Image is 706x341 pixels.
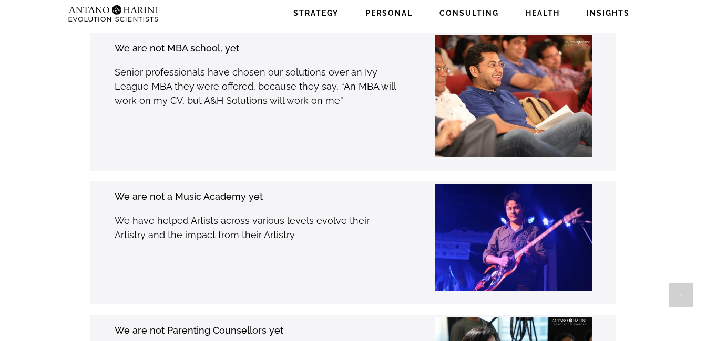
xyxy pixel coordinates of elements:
[115,191,263,202] strong: We are not a Music Academy yet
[587,9,630,17] span: Insights
[439,9,499,17] span: Consulting
[526,9,560,17] span: Health
[115,214,402,242] p: We have helped Artists across various levels evolve their Artistry and the impact from their Arti...
[365,9,413,17] span: Personal
[434,184,596,291] img: nanda kishore
[115,42,239,54] strong: We are not MBA school, yet
[429,35,612,157] img: Gaurav
[293,9,339,17] span: Strategy
[115,65,402,108] p: Senior professionals have chosen our solutions over an Ivy League MBA they were offered, because ...
[115,325,283,336] strong: We are not Parenting Counsellors yet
